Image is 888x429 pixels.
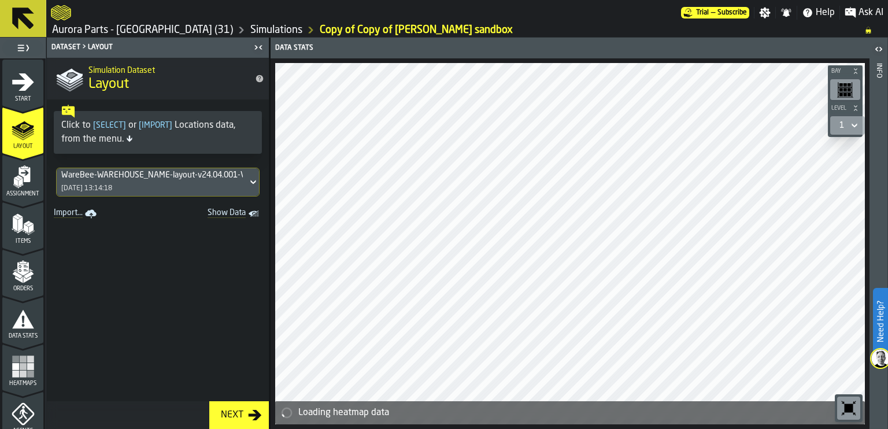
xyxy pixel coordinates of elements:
li: menu Start [2,60,43,106]
div: Click to or Locations data, from the menu. [61,119,254,146]
div: button-toolbar-undefined [835,394,863,422]
span: Level [829,105,850,112]
div: Dataset > Layout [49,43,250,51]
label: button-toggle-Settings [754,7,775,19]
span: Layout [2,143,43,150]
a: link-to-/wh/i/aa2e4adb-2cd5-4688-aa4a-ec82bcf75d46/pricing/ [681,7,749,19]
li: menu Assignment [2,154,43,201]
h2: Sub Title [88,64,246,75]
span: Show Data [167,208,246,220]
nav: Breadcrumb [51,23,883,37]
div: DropdownMenuValue-318f41e4-8fb9-4699-8e5a-7132e6e0edd3[DATE] 13:14:18 [56,168,260,197]
li: menu Orders [2,249,43,295]
span: Help [816,6,835,20]
li: menu Heatmaps [2,344,43,390]
span: Assignment [2,191,43,197]
label: button-toggle-Open [871,40,887,61]
span: Orders [2,286,43,292]
span: Heatmaps [2,380,43,387]
span: [ [139,121,142,130]
span: ] [123,121,126,130]
a: link-to-/wh/i/aa2e4adb-2cd5-4688-aa4a-ec82bcf75d46 [52,24,233,36]
span: Trial [696,9,709,17]
a: link-to-/wh/i/aa2e4adb-2cd5-4688-aa4a-ec82bcf75d46/simulations/27937209-fbc7-475a-a816-0234ee0987c6 [320,24,513,36]
label: button-toggle-Toggle Full Menu [2,40,43,56]
a: link-to-/wh/i/aa2e4adb-2cd5-4688-aa4a-ec82bcf75d46/import/layout/ [49,206,103,222]
label: Need Help? [874,289,887,354]
span: Start [2,96,43,102]
svg: Reset zoom and position [839,399,858,417]
div: Info [875,61,883,426]
label: button-toggle-Help [797,6,839,20]
a: link-to-/wh/i/aa2e4adb-2cd5-4688-aa4a-ec82bcf75d46 [250,24,302,36]
span: Data Stats [2,333,43,339]
div: alert-Loading heatmap data [275,401,865,424]
span: [ [93,121,96,130]
div: DropdownMenuValue-1 [839,121,844,130]
a: logo-header [277,399,343,422]
li: menu Layout [2,107,43,153]
div: DropdownMenuValue-318f41e4-8fb9-4699-8e5a-7132e6e0edd3 [61,171,243,180]
span: — [711,9,715,17]
label: button-toggle-Notifications [776,7,797,19]
button: button- [828,102,863,114]
span: Items [2,238,43,245]
a: logo-header [51,2,71,23]
li: menu Data Stats [2,297,43,343]
span: Import [136,121,175,130]
span: Bay [829,68,850,75]
li: menu Items [2,202,43,248]
span: Ask AI [859,6,883,20]
span: Subscribe [717,9,747,17]
header: Data Stats [271,38,869,58]
header: Info [869,38,887,429]
div: title-Layout [47,58,269,99]
div: DropdownMenuValue-1 [835,119,860,132]
div: [DATE] 13:14:18 [61,184,112,193]
div: Next [216,408,248,422]
button: button- [828,65,863,77]
div: Data Stats [273,44,571,52]
header: Dataset > Layout [47,38,269,58]
span: ] [169,121,172,130]
div: button-toolbar-undefined [828,77,863,102]
label: button-toggle-Ask AI [840,6,888,20]
label: button-toggle-Close me [250,40,267,54]
div: Menu Subscription [681,7,749,19]
div: Loading heatmap data [298,406,860,420]
a: toggle-dataset-table-Show Data [162,206,267,222]
span: Layout [88,75,129,94]
span: Select [91,121,128,130]
button: button-Next [209,401,269,429]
